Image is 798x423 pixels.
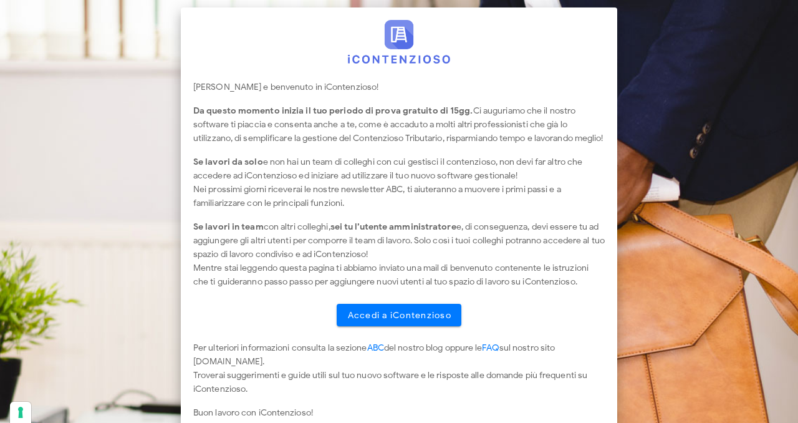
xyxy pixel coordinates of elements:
[193,341,605,396] p: Per ulteriori informazioni consulta la sezione del nostro blog oppure le sul nostro sito [DOMAIN_...
[348,20,450,64] img: logo-text-2l-2x.png
[193,157,263,167] strong: Se lavori da solo
[193,104,605,145] p: Ci auguriamo che il nostro software ti piaccia e consenta anche a te, come è accaduto a molti alt...
[10,402,31,423] button: Le tue preferenze relative al consenso per le tecnologie di tracciamento
[347,310,451,321] span: Accedi a iContenzioso
[193,406,605,420] p: Buon lavoro con iContenzioso!
[337,304,461,326] a: Accedi a iContenzioso
[482,343,499,353] a: FAQ
[193,221,264,232] strong: Se lavori in team
[330,221,456,232] strong: sei tu l’utente amministratore
[193,155,605,210] p: e non hai un team di colleghi con cui gestisci il contenzioso, non devi far altro che accedere ad...
[193,220,605,289] p: con altri colleghi, e, di conseguenza, devi essere tu ad aggiungere gli altri utenti per comporre...
[193,105,473,116] strong: Da questo momento inizia il tuo periodo di prova gratuito di 15gg.
[367,343,384,353] a: ABC
[193,80,605,94] p: [PERSON_NAME] e benvenuto in iContenzioso!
